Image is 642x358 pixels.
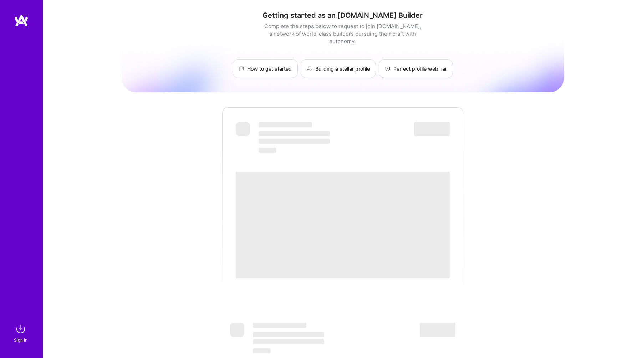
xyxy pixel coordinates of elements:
span: ‌ [236,122,250,136]
img: How to get started [239,66,244,72]
span: ‌ [259,139,330,144]
span: ‌ [253,339,324,344]
span: ‌ [236,172,450,278]
span: ‌ [420,323,455,337]
img: Building a stellar profile [307,66,312,72]
a: Building a stellar profile [301,59,376,78]
span: ‌ [230,323,244,337]
span: ‌ [253,332,324,337]
img: sign in [14,322,28,336]
a: sign inSign In [15,322,28,344]
span: ‌ [253,323,306,328]
span: ‌ [259,122,312,127]
span: ‌ [414,122,450,136]
img: logo [14,14,29,27]
a: Perfect profile webinar [379,59,453,78]
span: ‌ [253,348,271,353]
span: ‌ [259,148,276,153]
span: ‌ [259,131,330,136]
a: How to get started [233,59,298,78]
h1: Getting started as an [DOMAIN_NAME] Builder [122,11,564,20]
div: Sign In [14,336,27,344]
img: Perfect profile webinar [385,66,391,72]
div: Complete the steps below to request to join [DOMAIN_NAME], a network of world-class builders purs... [263,22,423,45]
